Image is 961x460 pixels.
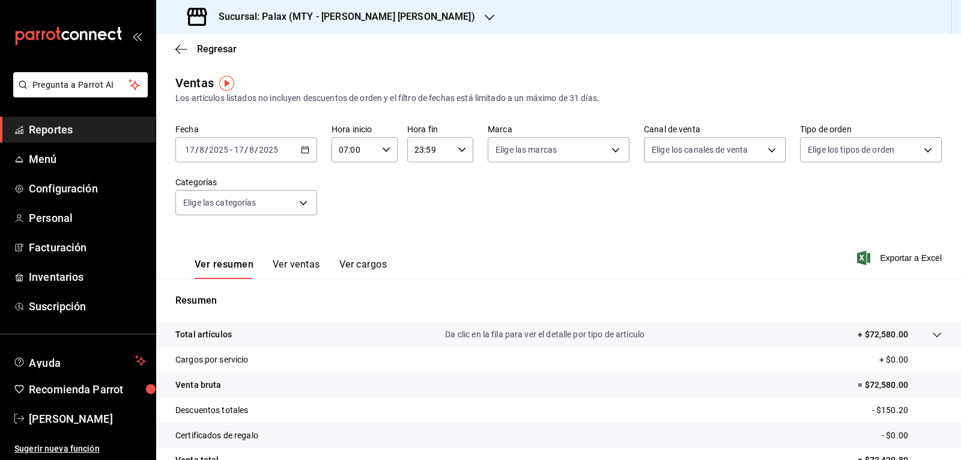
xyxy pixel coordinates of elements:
p: Descuentos totales [175,404,248,417]
label: Hora inicio [332,125,398,133]
p: Certificados de regalo [175,429,258,442]
span: Elige los canales de venta [652,144,748,156]
button: open_drawer_menu [132,31,142,41]
span: Elige las marcas [496,144,557,156]
p: Venta bruta [175,379,221,391]
p: + $72,580.00 [858,328,908,341]
label: Canal de venta [644,125,786,133]
span: Sugerir nueva función [14,443,146,455]
input: -- [249,145,255,155]
label: Marca [488,125,629,133]
input: ---- [258,145,279,155]
input: -- [234,145,244,155]
span: / [244,145,248,155]
button: Ver cargos [339,259,387,279]
span: Elige las categorías [183,197,256,209]
div: Los artículos listados no incluyen descuentos de orden y el filtro de fechas está limitado a un m... [175,92,942,105]
label: Categorías [175,178,317,186]
span: / [205,145,208,155]
span: Facturación [29,239,146,256]
label: Tipo de orden [800,125,942,133]
span: - [230,145,232,155]
button: Pregunta a Parrot AI [13,72,148,97]
span: Configuración [29,180,146,197]
input: ---- [208,145,229,155]
span: / [255,145,258,155]
img: Tooltip marker [219,76,234,91]
div: Ventas [175,74,214,92]
p: - $150.20 [872,404,942,417]
button: Ver resumen [195,259,253,279]
span: Elige los tipos de orden [808,144,894,156]
p: = $72,580.00 [858,379,942,391]
span: Reportes [29,121,146,138]
p: Cargos por servicio [175,354,249,366]
button: Ver ventas [273,259,320,279]
span: Ayuda [29,354,130,368]
div: navigation tabs [195,259,387,279]
label: Hora fin [407,125,473,133]
span: [PERSON_NAME] [29,411,146,427]
span: Regresar [197,43,237,55]
h3: Sucursal: Palax (MTY - [PERSON_NAME] [PERSON_NAME]) [209,10,475,24]
a: Pregunta a Parrot AI [8,87,148,100]
p: - $0.00 [882,429,942,442]
span: Inventarios [29,269,146,285]
button: Regresar [175,43,237,55]
label: Fecha [175,125,317,133]
span: Recomienda Parrot [29,381,146,397]
span: Suscripción [29,298,146,314]
span: / [195,145,199,155]
span: Menú [29,151,146,167]
span: Pregunta a Parrot AI [32,79,129,91]
p: Total artículos [175,328,232,341]
input: -- [199,145,205,155]
p: Resumen [175,293,942,308]
p: + $0.00 [879,354,942,366]
p: Da clic en la fila para ver el detalle por tipo de artículo [445,328,644,341]
input: -- [184,145,195,155]
span: Personal [29,210,146,226]
button: Exportar a Excel [859,251,942,265]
